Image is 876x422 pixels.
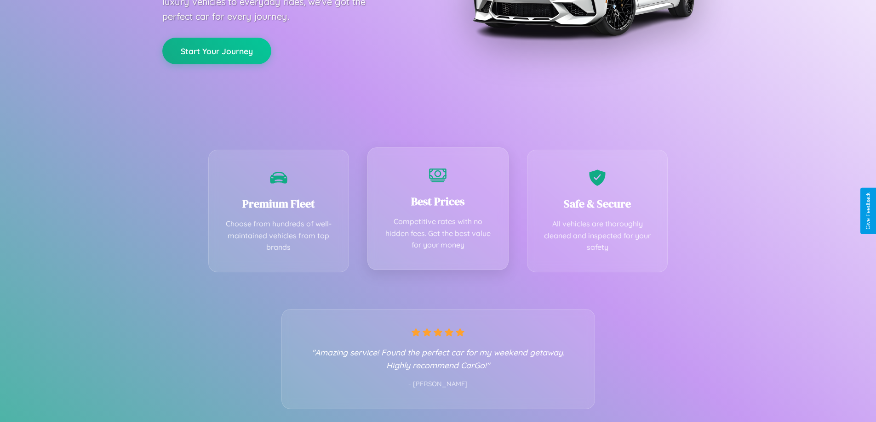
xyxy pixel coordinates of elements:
h3: Premium Fleet [223,196,335,211]
p: Choose from hundreds of well-maintained vehicles from top brands [223,218,335,253]
div: Give Feedback [865,192,871,230]
p: All vehicles are thoroughly cleaned and inspected for your safety [541,218,654,253]
h3: Safe & Secure [541,196,654,211]
button: Start Your Journey [162,38,271,64]
p: - [PERSON_NAME] [300,378,576,390]
p: Competitive rates with no hidden fees. Get the best value for your money [382,216,494,251]
h3: Best Prices [382,194,494,209]
p: "Amazing service! Found the perfect car for my weekend getaway. Highly recommend CarGo!" [300,346,576,371]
